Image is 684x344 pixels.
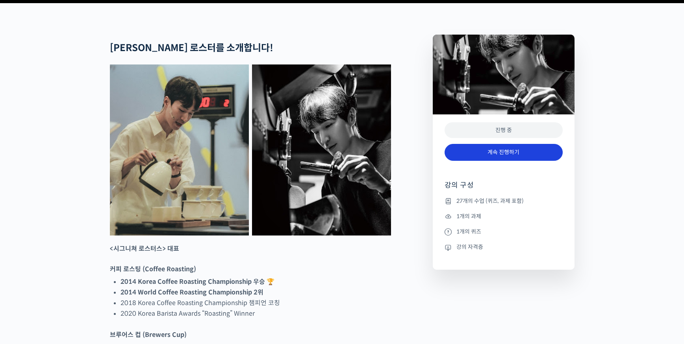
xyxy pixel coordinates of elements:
h2: [PERSON_NAME] 로스터를 소개합니다! [110,42,391,54]
a: 설정 [102,249,151,269]
a: 홈 [2,249,52,269]
span: 설정 [122,261,131,267]
span: 대화 [72,261,82,268]
li: 27개의 수업 (퀴즈, 과제 포함) [445,196,563,206]
a: 대화 [52,249,102,269]
div: 진행 중 [445,122,563,138]
strong: 브루어스 컵 (Brewers Cup) [110,331,187,339]
a: 계속 진행하기 [445,144,563,161]
li: 2018 Korea Coffee Roasting Championship 챔피언 코칭 [120,298,391,308]
li: 2020 Korea Barista Awards “Roasting” Winner [120,308,391,319]
h4: 강의 구성 [445,180,563,196]
strong: 커피 로스팅 (Coffee Roasting) [110,265,196,273]
span: 홈 [25,261,30,267]
strong: 2014 World Coffee Roasting Championship 2위 [120,288,263,296]
li: 강의 자격증 [445,243,563,252]
strong: 2014 Korea Coffee Roasting Championship 우승 🏆 [120,278,274,286]
li: 1개의 과제 [445,212,563,221]
strong: <시그니쳐 로스터스> 대표 [110,245,179,253]
li: 1개의 퀴즈 [445,227,563,236]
